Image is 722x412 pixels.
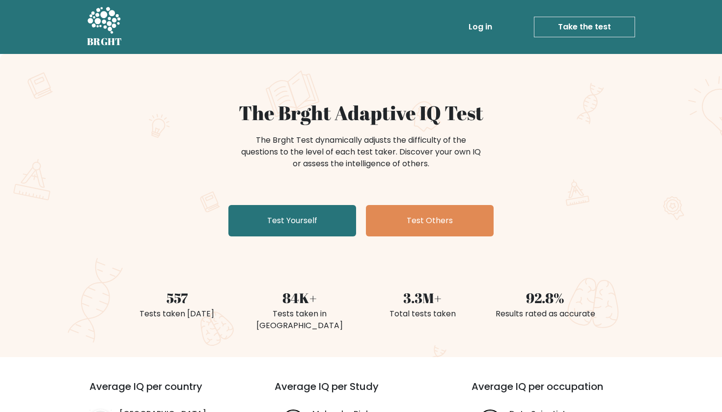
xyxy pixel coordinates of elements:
div: Total tests taken [367,308,478,320]
h3: Average IQ per occupation [472,381,645,404]
a: Take the test [534,17,635,37]
div: Tests taken in [GEOGRAPHIC_DATA] [244,308,355,332]
a: Test Yourself [228,205,356,236]
div: 84K+ [244,287,355,308]
div: Results rated as accurate [490,308,601,320]
h5: BRGHT [87,36,122,48]
a: Log in [465,17,496,37]
h3: Average IQ per Study [275,381,448,404]
h1: The Brght Adaptive IQ Test [121,101,601,125]
div: The Brght Test dynamically adjusts the difficulty of the questions to the level of each test take... [238,134,484,170]
a: BRGHT [87,4,122,50]
h3: Average IQ per country [89,381,239,404]
a: Test Others [366,205,494,236]
div: 557 [121,287,232,308]
div: 92.8% [490,287,601,308]
div: Tests taken [DATE] [121,308,232,320]
div: 3.3M+ [367,287,478,308]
